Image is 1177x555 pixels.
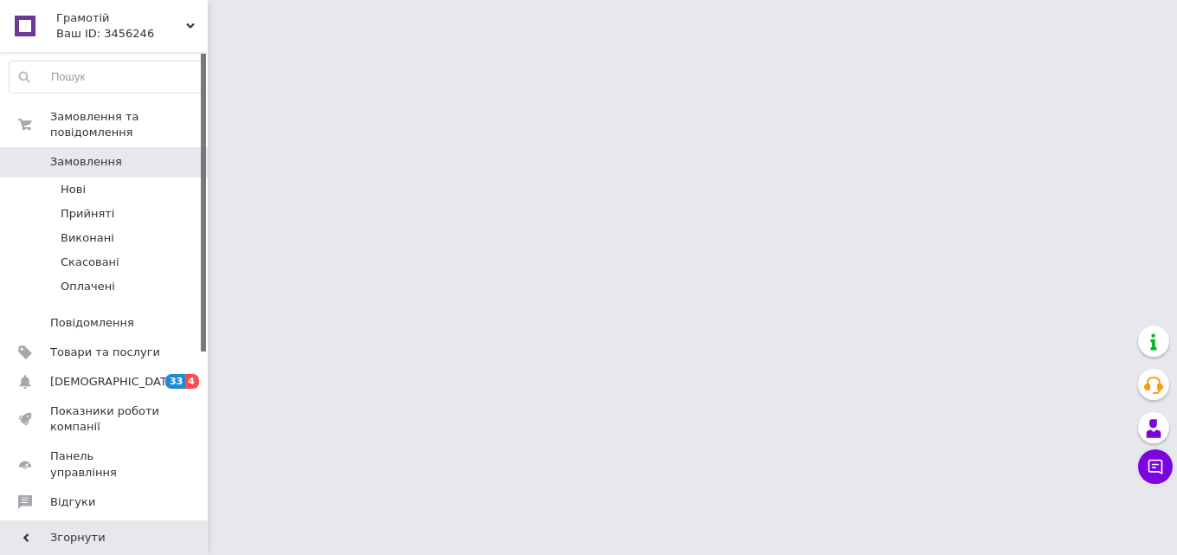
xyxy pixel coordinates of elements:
span: Оплачені [61,279,115,294]
span: Панель управління [50,449,160,480]
span: Виконані [61,230,114,246]
span: Повідомлення [50,315,134,331]
div: Ваш ID: 3456246 [56,26,208,42]
span: Нові [61,182,86,197]
button: Чат з покупцем [1138,449,1173,484]
span: [DEMOGRAPHIC_DATA] [50,374,178,390]
span: 33 [165,374,185,389]
input: Пошук [10,61,203,93]
span: Прийняті [61,206,114,222]
span: Показники роботи компанії [50,403,160,435]
span: Товари та послуги [50,345,160,360]
span: Скасовані [61,255,119,270]
span: Замовлення [50,154,122,170]
span: Грамотій [56,10,186,26]
span: Відгуки [50,494,95,510]
span: 4 [185,374,199,389]
span: Замовлення та повідомлення [50,109,208,140]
